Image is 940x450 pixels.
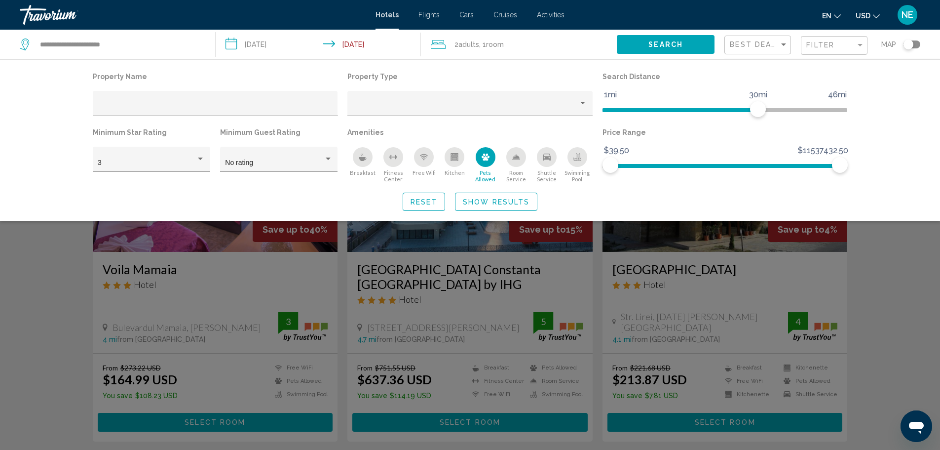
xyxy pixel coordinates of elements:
span: Kitchen [445,169,465,176]
button: Kitchen [439,147,470,183]
span: NE [902,10,913,20]
span: USD [856,12,870,20]
span: Swimming Pool [562,169,593,182]
iframe: Buton lansare fereastră mesagerie [901,410,932,442]
span: Free Wifi [413,169,436,176]
button: Search [617,35,714,53]
span: Best Deals [730,41,782,48]
button: Show Results [455,193,537,211]
span: Pets Allowed [470,169,500,182]
p: Minimum Star Rating [93,125,210,139]
p: Price Range [602,125,848,139]
span: Room Service [501,169,531,182]
span: 1mi [602,87,618,102]
span: Show Results [463,198,529,206]
p: Amenities [347,125,593,139]
p: Search Distance [602,70,848,83]
button: Swimming Pool [562,147,593,183]
span: No rating [225,159,253,166]
span: 30mi [748,87,769,102]
span: Room [486,41,504,48]
div: Hotel Filters [88,70,853,183]
p: Property Name [93,70,338,83]
button: Travelers: 2 adults, 0 children [421,30,617,59]
button: Toggle map [896,40,920,49]
mat-select: Property type [353,103,588,111]
span: , 1 [479,38,504,51]
button: Room Service [501,147,531,183]
span: Reset [411,198,438,206]
span: Adults [458,41,479,48]
span: Fitness Center [378,169,409,182]
span: Filter [806,41,834,49]
span: Map [881,38,896,51]
a: Cars [459,11,474,19]
span: 46mi [827,87,848,102]
span: Search [648,41,683,49]
span: Breakfast [350,169,376,176]
mat-select: Sort by [730,41,788,49]
button: Shuttle Service [531,147,562,183]
button: Pets Allowed [470,147,500,183]
button: Reset [403,193,446,211]
a: Activities [537,11,564,19]
span: 3 [98,159,102,166]
button: Filter [801,36,867,56]
span: 2 [454,38,479,51]
button: User Menu [895,4,920,25]
a: Travorium [20,5,366,25]
p: Minimum Guest Rating [220,125,338,139]
span: $39.50 [602,143,631,158]
a: Flights [418,11,440,19]
span: en [822,12,831,20]
a: Hotels [376,11,399,19]
span: $11537432.50 [796,143,850,158]
a: Cruises [493,11,517,19]
button: Breakfast [347,147,378,183]
button: Change currency [856,8,880,23]
button: Fitness Center [378,147,409,183]
button: Free Wifi [409,147,439,183]
p: Property Type [347,70,593,83]
button: Check-in date: Sep 4, 2025 Check-out date: Sep 8, 2025 [216,30,421,59]
span: Shuttle Service [531,169,562,182]
button: Change language [822,8,841,23]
